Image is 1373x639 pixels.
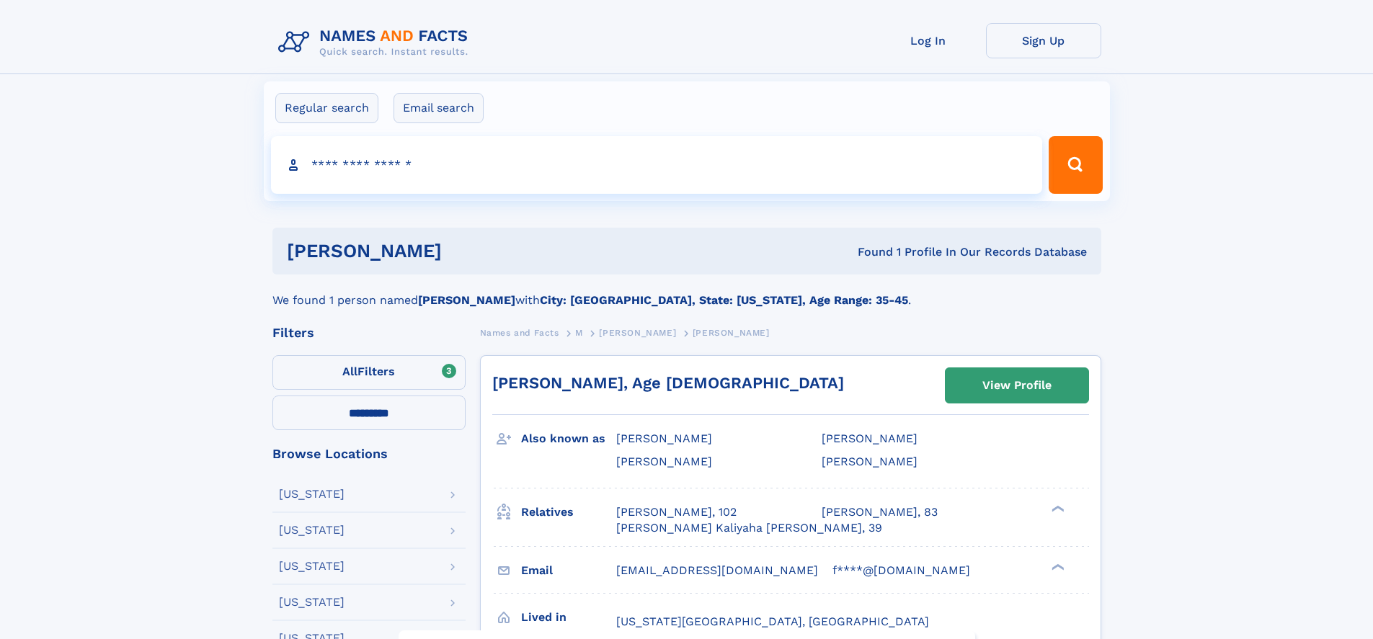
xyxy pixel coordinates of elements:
a: [PERSON_NAME], 83 [822,504,938,520]
a: M [575,323,583,341]
h1: [PERSON_NAME] [287,242,650,260]
input: search input [271,136,1043,194]
span: [PERSON_NAME] [616,432,712,445]
div: ❯ [1048,562,1065,571]
span: [PERSON_NAME] [693,328,770,338]
div: ❯ [1048,504,1065,513]
a: View Profile [946,368,1088,403]
a: Log In [871,23,986,58]
h3: Relatives [521,500,616,524]
div: Filters [272,326,466,339]
h3: Lived in [521,605,616,630]
a: [PERSON_NAME] [599,323,676,341]
h3: Email [521,558,616,583]
label: Filters [272,355,466,390]
label: Regular search [275,93,378,123]
div: [US_STATE] [279,524,345,536]
div: We found 1 person named with . [272,274,1101,309]
div: [US_STATE] [279,560,345,572]
a: Sign Up [986,23,1101,58]
span: All [342,365,357,378]
a: Names and Facts [480,323,559,341]
div: [US_STATE] [279,488,345,500]
span: [EMAIL_ADDRESS][DOMAIN_NAME] [616,563,818,577]
span: [PERSON_NAME] [599,328,676,338]
div: [US_STATE] [279,596,345,608]
div: Found 1 Profile In Our Records Database [649,244,1087,260]
img: Logo Names and Facts [272,23,480,62]
a: [PERSON_NAME], 102 [616,504,737,520]
div: Browse Locations [272,447,466,460]
a: [PERSON_NAME] Kaliyaha [PERSON_NAME], 39 [616,520,882,536]
span: M [575,328,583,338]
b: [PERSON_NAME] [418,293,515,307]
b: City: [GEOGRAPHIC_DATA], State: [US_STATE], Age Range: 35-45 [540,293,908,307]
label: Email search [394,93,484,123]
span: [US_STATE][GEOGRAPHIC_DATA], [GEOGRAPHIC_DATA] [616,615,929,628]
a: [PERSON_NAME], Age [DEMOGRAPHIC_DATA] [492,374,844,392]
h3: Also known as [521,426,616,451]
span: [PERSON_NAME] [822,455,917,468]
div: View Profile [982,369,1052,402]
span: [PERSON_NAME] [616,455,712,468]
span: [PERSON_NAME] [822,432,917,445]
button: Search Button [1049,136,1102,194]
